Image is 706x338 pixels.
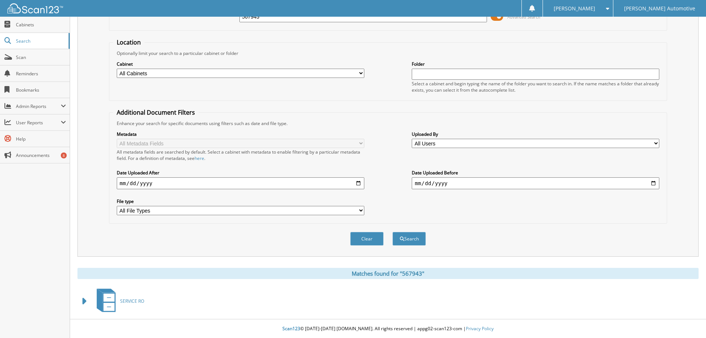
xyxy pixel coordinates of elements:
span: Reminders [16,70,66,77]
label: Date Uploaded Before [412,170,659,176]
input: start [117,177,364,189]
button: Search [392,232,426,246]
span: [PERSON_NAME] [554,6,595,11]
label: File type [117,198,364,204]
span: Bookmarks [16,87,66,93]
span: User Reports [16,119,61,126]
span: [PERSON_NAME] Automotive [624,6,695,11]
div: © [DATE]-[DATE] [DOMAIN_NAME]. All rights reserved | appg02-scan123-com | [70,320,706,338]
div: Matches found for "567943" [77,268,699,279]
span: Cabinets [16,22,66,28]
span: SERVICE RO [120,298,144,304]
div: All metadata fields are searched by default. Select a cabinet with metadata to enable filtering b... [117,149,364,161]
button: Clear [350,232,384,246]
span: Admin Reports [16,103,61,109]
div: Select a cabinet and begin typing the name of the folder you want to search in. If the name match... [412,81,659,93]
legend: Additional Document Filters [113,108,199,117]
a: here [195,155,204,161]
span: Help [16,136,66,142]
span: Scan [16,54,66,60]
legend: Location [113,38,145,46]
span: Advanced Search [507,14,540,20]
div: Enhance your search for specific documents using filters such as date and file type. [113,120,663,127]
a: SERVICE RO [92,286,144,316]
label: Cabinet [117,61,364,67]
div: 8 [61,152,67,158]
img: scan123-logo-white.svg [7,3,63,13]
a: Privacy Policy [466,325,494,332]
input: end [412,177,659,189]
span: Search [16,38,65,44]
div: Optionally limit your search to a particular cabinet or folder [113,50,663,56]
label: Uploaded By [412,131,659,137]
label: Metadata [117,131,364,137]
span: Scan123 [282,325,300,332]
label: Date Uploaded After [117,170,364,176]
span: Announcements [16,152,66,158]
label: Folder [412,61,659,67]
